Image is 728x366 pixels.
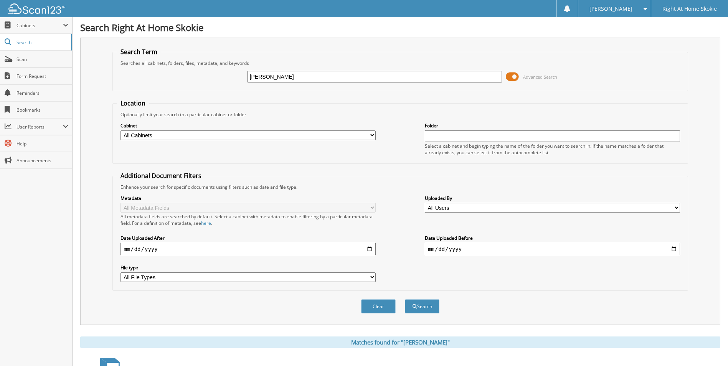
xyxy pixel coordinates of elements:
[17,157,68,164] span: Announcements
[80,336,720,348] div: Matches found for "[PERSON_NAME]"
[117,48,161,56] legend: Search Term
[425,122,680,129] label: Folder
[17,124,63,130] span: User Reports
[425,235,680,241] label: Date Uploaded Before
[121,264,376,271] label: File type
[117,111,683,118] div: Optionally limit your search to a particular cabinet or folder
[523,74,557,80] span: Advanced Search
[17,39,67,46] span: Search
[17,56,68,63] span: Scan
[17,22,63,29] span: Cabinets
[662,7,717,11] span: Right At Home Skokie
[117,171,205,180] legend: Additional Document Filters
[121,243,376,255] input: start
[17,73,68,79] span: Form Request
[405,299,439,313] button: Search
[117,60,683,66] div: Searches all cabinets, folders, files, metadata, and keywords
[425,143,680,156] div: Select a cabinet and begin typing the name of the folder you want to search in. If the name match...
[589,7,632,11] span: [PERSON_NAME]
[121,235,376,241] label: Date Uploaded After
[361,299,396,313] button: Clear
[121,213,376,226] div: All metadata fields are searched by default. Select a cabinet with metadata to enable filtering b...
[425,243,680,255] input: end
[425,195,680,201] label: Uploaded By
[17,140,68,147] span: Help
[117,184,683,190] div: Enhance your search for specific documents using filters such as date and file type.
[121,122,376,129] label: Cabinet
[8,3,65,14] img: scan123-logo-white.svg
[17,90,68,96] span: Reminders
[80,21,720,34] h1: Search Right At Home Skokie
[17,107,68,113] span: Bookmarks
[121,195,376,201] label: Metadata
[201,220,211,226] a: here
[117,99,149,107] legend: Location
